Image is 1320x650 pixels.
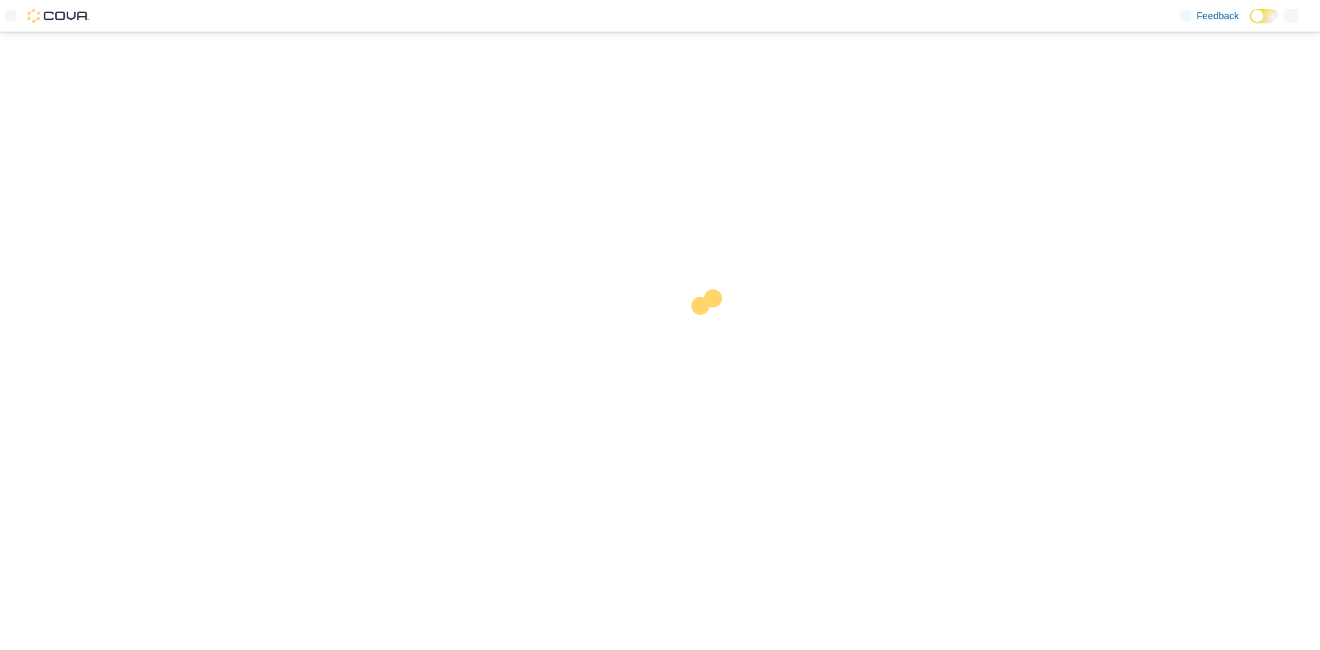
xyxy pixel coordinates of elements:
span: Feedback [1197,9,1239,23]
input: Dark Mode [1250,9,1279,23]
a: Feedback [1175,2,1244,30]
img: cova-loader [660,279,763,382]
img: Cova [27,9,89,23]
